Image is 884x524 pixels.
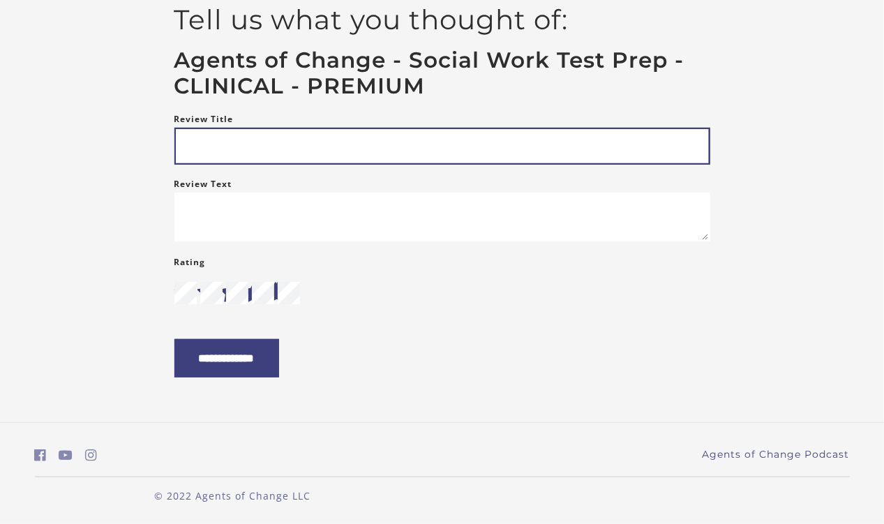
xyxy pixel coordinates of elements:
[174,47,710,100] h3: Agents of Change - Social Work Test Prep - CLINICAL - PREMIUM
[265,282,287,304] i: star
[226,282,248,304] input: 3
[278,282,300,304] input: 5
[174,176,232,193] label: Review Text
[174,282,197,304] input: 1
[59,445,73,465] a: https://www.youtube.com/c/AgentsofChangeTestPrepbyMeaganMitchell (Open in a new window)
[197,282,220,304] i: star
[35,488,431,503] p: © 2022 Agents of Change LLC
[174,256,206,268] span: Rating
[174,282,197,304] i: star
[703,447,850,462] a: Agents of Change Podcast
[174,111,234,128] label: Review Title
[174,3,710,36] h2: Tell us what you thought of:
[200,282,223,304] input: 2
[252,282,274,304] input: 4
[35,445,47,465] a: https://www.facebook.com/groups/aswbtestprep (Open in a new window)
[59,449,73,462] i: https://www.youtube.com/c/AgentsofChangeTestPrepbyMeaganMitchell (Open in a new window)
[85,449,97,462] i: https://www.instagram.com/agentsofchangeprep/ (Open in a new window)
[85,445,97,465] a: https://www.instagram.com/agentsofchangeprep/ (Open in a new window)
[35,449,47,462] i: https://www.facebook.com/groups/aswbtestprep (Open in a new window)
